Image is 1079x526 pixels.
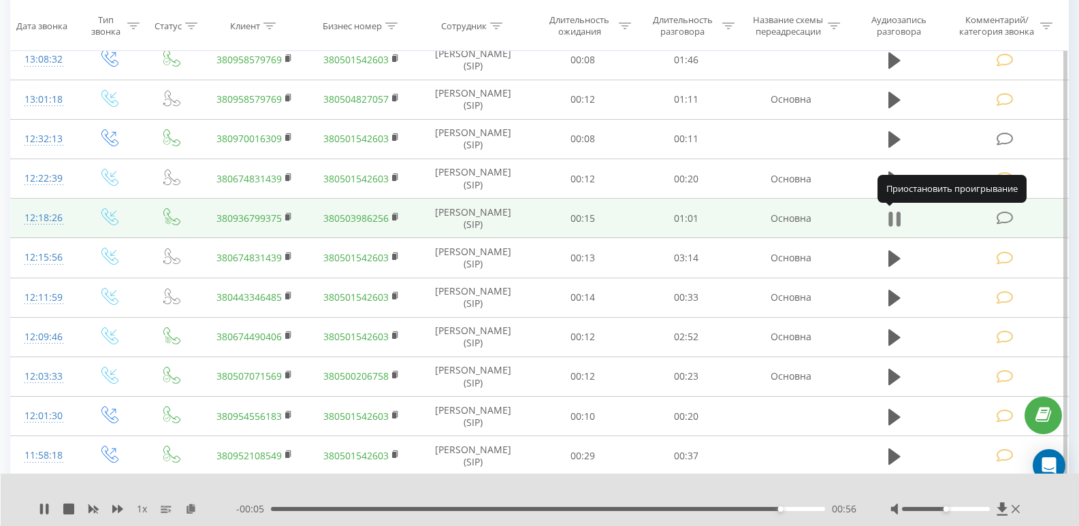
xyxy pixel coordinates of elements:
td: 00:08 [531,40,634,80]
td: 00:29 [531,436,634,476]
td: Основна [737,317,845,357]
td: [PERSON_NAME] (SIP) [415,278,531,317]
td: 02:52 [634,317,738,357]
td: 00:12 [531,357,634,396]
div: Название схемы переадресации [752,14,824,37]
td: 00:10 [531,397,634,436]
td: 00:11 [634,119,738,159]
td: Основна [737,80,845,119]
div: Accessibility label [778,506,784,512]
a: 380674490406 [216,330,282,343]
td: Основна [737,357,845,396]
div: Приостановить проигрывание [877,175,1027,202]
a: 380503986256 [323,212,389,225]
a: 380501542603 [323,449,389,462]
div: Комментарий/категория звонка [957,14,1037,37]
div: 13:08:32 [25,46,63,73]
div: Сотрудник [441,20,487,31]
div: Бизнес номер [323,20,382,31]
td: [PERSON_NAME] (SIP) [415,159,531,199]
a: 380507071569 [216,369,282,382]
td: 00:12 [531,80,634,119]
div: Open Intercom Messenger [1033,449,1065,482]
td: 00:33 [634,278,738,317]
div: 13:01:18 [25,86,63,113]
td: 00:15 [531,199,634,238]
a: 380501542603 [323,410,389,423]
a: 380958579769 [216,53,282,66]
div: Аудиозапись разговора [857,14,941,37]
td: 00:23 [634,357,738,396]
td: [PERSON_NAME] (SIP) [415,119,531,159]
td: [PERSON_NAME] (SIP) [415,40,531,80]
td: Основна [737,238,845,278]
div: Тип звонка [88,14,123,37]
td: Основна [737,159,845,199]
td: 00:14 [531,278,634,317]
a: 380674831439 [216,172,282,185]
span: - 00:05 [236,502,271,516]
a: 380958579769 [216,93,282,105]
a: 380501542603 [323,132,389,145]
a: 380504827057 [323,93,389,105]
td: Основна [737,199,845,238]
a: 380674831439 [216,251,282,264]
a: 380501542603 [323,172,389,185]
td: [PERSON_NAME] (SIP) [415,317,531,357]
a: 380501542603 [323,53,389,66]
td: 03:14 [634,238,738,278]
td: 00:20 [634,159,738,199]
a: 380443346485 [216,291,282,303]
a: 380936799375 [216,212,282,225]
td: 01:11 [634,80,738,119]
td: 00:37 [634,436,738,476]
td: 00:12 [531,317,634,357]
div: 12:09:46 [25,324,63,350]
a: 380501542603 [323,251,389,264]
span: 00:56 [832,502,856,516]
td: 00:08 [531,119,634,159]
td: [PERSON_NAME] (SIP) [415,397,531,436]
div: Длительность разговора [647,14,719,37]
td: [PERSON_NAME] (SIP) [415,199,531,238]
div: 12:11:59 [25,284,63,311]
td: [PERSON_NAME] (SIP) [415,436,531,476]
a: 380501542603 [323,291,389,303]
div: 12:18:26 [25,205,63,231]
a: 380970016309 [216,132,282,145]
div: Дата звонка [16,20,67,31]
div: 12:22:39 [25,165,63,192]
td: [PERSON_NAME] (SIP) [415,357,531,396]
a: 380954556183 [216,410,282,423]
div: Длительность ожидания [543,14,615,37]
a: 380500206758 [323,369,389,382]
span: 1 x [137,502,147,516]
div: Клиент [230,20,260,31]
td: 01:01 [634,199,738,238]
div: Статус [155,20,182,31]
td: 00:12 [531,159,634,199]
td: [PERSON_NAME] (SIP) [415,238,531,278]
a: 380952108549 [216,449,282,462]
td: 00:13 [531,238,634,278]
a: 380501542603 [323,330,389,343]
td: 01:46 [634,40,738,80]
div: 12:15:56 [25,244,63,271]
div: 12:03:33 [25,363,63,390]
div: Accessibility label [943,506,948,512]
td: [PERSON_NAME] (SIP) [415,80,531,119]
div: 11:58:18 [25,442,63,469]
div: 12:32:13 [25,126,63,152]
div: 12:01:30 [25,403,63,429]
td: 00:20 [634,397,738,436]
td: Основна [737,278,845,317]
